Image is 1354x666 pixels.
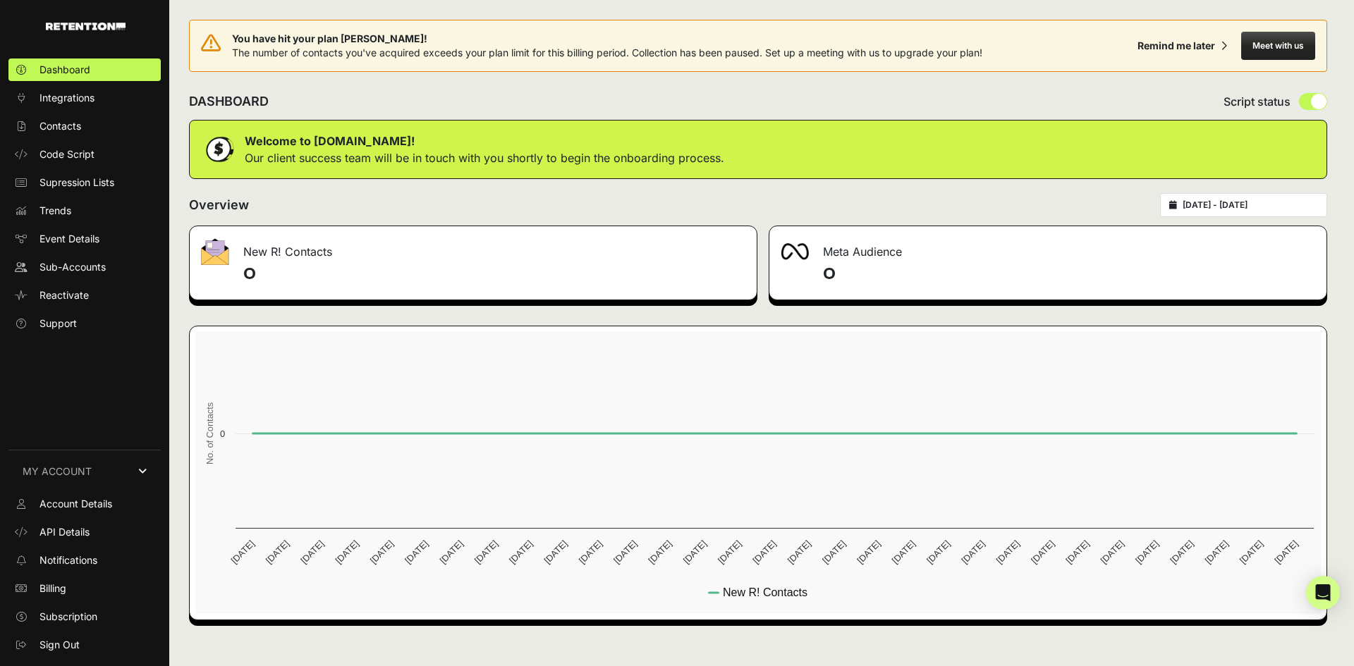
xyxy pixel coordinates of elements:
[925,538,952,566] text: [DATE]
[8,284,161,307] a: Reactivate
[8,549,161,572] a: Notifications
[245,149,724,166] p: Our client success team will be in touch with you shortly to begin the onboarding process.
[959,538,987,566] text: [DATE]
[39,175,114,190] span: Supression Lists
[8,58,161,81] a: Dashboard
[1224,93,1291,110] span: Script status
[1138,39,1215,53] div: Remind me later
[8,87,161,109] a: Integrations
[1203,538,1231,566] text: [DATE]
[577,538,604,566] text: [DATE]
[716,538,743,566] text: [DATE]
[8,493,161,515] a: Account Details
[190,226,757,269] div: New R! Contacts
[8,450,161,493] a: MY ACCOUNT
[333,538,360,566] text: [DATE]
[39,147,94,161] span: Code Script
[1132,33,1233,58] button: Remind me later
[8,143,161,166] a: Code Script
[855,538,882,566] text: [DATE]
[39,260,106,274] span: Sub-Accounts
[1272,538,1300,566] text: [DATE]
[781,243,809,260] img: fa-meta-2f981b61bb99beabf952f7030308934f19ce035c18b003e963880cc3fabeebb7.png
[23,464,92,479] span: MY ACCOUNT
[1029,538,1056,566] text: [DATE]
[723,586,807,598] text: New R! Contacts
[201,238,229,265] img: fa-envelope-19ae18322b30453b285274b1b8af3d052b27d846a4fbe8435d1a52b978f639a2.png
[994,538,1022,566] text: [DATE]
[8,312,161,335] a: Support
[8,171,161,194] a: Supression Lists
[298,538,326,566] text: [DATE]
[1099,538,1126,566] text: [DATE]
[39,553,97,567] span: Notifications
[39,232,99,246] span: Event Details
[39,63,90,77] span: Dashboard
[786,538,813,566] text: [DATE]
[205,402,215,464] text: No. of Contacts
[507,538,535,566] text: [DATE]
[245,134,415,148] strong: Welcome to [DOMAIN_NAME]!
[220,428,225,439] text: 0
[39,91,94,105] span: Integrations
[39,497,112,511] span: Account Details
[1238,538,1265,566] text: [DATE]
[39,581,66,596] span: Billing
[368,538,396,566] text: [DATE]
[890,538,917,566] text: [DATE]
[611,538,639,566] text: [DATE]
[39,610,97,624] span: Subscription
[8,634,161,656] a: Sign Out
[820,538,848,566] text: [DATE]
[39,204,71,218] span: Trends
[39,119,81,133] span: Contacts
[201,132,236,167] img: dollar-coin-05c43ed7efb7bc0c12610022525b4bbbb207c7efeef5aecc26f025e68dcafac9.png
[1241,32,1315,60] button: Meet with us
[39,525,90,539] span: API Details
[8,605,161,628] a: Subscription
[189,92,269,111] h2: DASHBOARD
[437,538,465,566] text: [DATE]
[243,263,745,285] h4: 0
[1133,538,1161,566] text: [DATE]
[8,521,161,543] a: API Details
[823,263,1315,285] h4: 0
[1168,538,1195,566] text: [DATE]
[646,538,673,566] text: [DATE]
[8,228,161,250] a: Event Details
[229,538,257,566] text: [DATE]
[8,256,161,278] a: Sub-Accounts
[189,195,249,215] h2: Overview
[1306,576,1340,610] div: Open Intercom Messenger
[39,638,80,652] span: Sign Out
[542,538,569,566] text: [DATE]
[769,226,1326,269] div: Meta Audience
[403,538,430,566] text: [DATE]
[39,288,89,302] span: Reactivate
[472,538,500,566] text: [DATE]
[39,316,77,331] span: Support
[8,115,161,137] a: Contacts
[232,32,982,46] span: You have hit your plan [PERSON_NAME]!
[8,577,161,600] a: Billing
[750,538,778,566] text: [DATE]
[46,23,126,30] img: Retention.com
[8,199,161,222] a: Trends
[1063,538,1091,566] text: [DATE]
[232,47,982,58] span: The number of contacts you've acquired exceeds your plan limit for this billing period. Collectio...
[264,538,291,566] text: [DATE]
[681,538,709,566] text: [DATE]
